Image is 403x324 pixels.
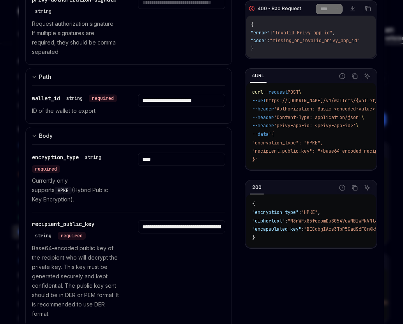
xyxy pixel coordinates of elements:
button: Expand input section [25,68,232,85]
span: 'privy-app-id: <privy-app-id>' [274,123,356,129]
input: Enter recipient_public_key [138,220,225,233]
button: Ask AI [362,183,372,193]
div: cURL [250,71,267,80]
input: Enter encryption_type [138,153,225,166]
span: '{ [269,131,274,137]
span: POST [288,89,299,95]
div: Path [39,72,51,82]
span: { [251,22,253,28]
span: --header [252,114,274,121]
span: --request [263,89,288,95]
div: Response content [246,16,376,58]
span: HPKE [58,187,69,194]
div: recipient_public_key [32,220,119,240]
span: recipient_public_key [32,221,94,228]
span: { [252,201,255,207]
span: } [251,45,253,52]
span: 'Authorization: Basic <encoded-value>' [274,106,378,112]
span: \ [361,114,364,121]
button: Ask AI [362,71,372,81]
span: "ciphertext" [252,218,285,224]
span: : [270,30,272,36]
span: : [301,226,304,232]
span: --url [252,98,266,104]
span: , [318,209,320,215]
div: encryption_type [32,153,119,173]
span: "missing_or_invalid_privy_app_id" [270,37,360,44]
span: curl [252,89,263,95]
select: Select response section [316,4,343,14]
span: --header [252,123,274,129]
span: \ [299,89,301,95]
button: Copy the contents from the code block [350,71,360,81]
span: }' [252,157,258,163]
button: Copy the contents from the code block [350,183,360,193]
div: required [32,165,60,173]
span: : [267,37,270,44]
span: --data [252,131,269,137]
p: Request authorization signature. If multiple signatures are required, they should be comma separa... [32,19,119,57]
button: Expand input section [25,127,232,144]
span: "code" [251,37,267,44]
span: "encryption_type": "HPKE", [252,140,323,146]
button: Report incorrect code [337,71,347,81]
span: \ [356,123,359,129]
input: Enter wallet_id [138,94,225,107]
p: Base64-encoded public key of the recipient who will decrypt the private key. This key must be gen... [32,244,119,319]
button: Report incorrect code [337,183,347,193]
a: Download response file [347,3,358,14]
span: "encryption_type" [252,209,299,215]
div: 200 [250,183,264,192]
span: wallet_id [32,95,60,102]
span: --header [252,106,274,112]
p: ID of the wallet to export. [32,106,119,116]
span: encryption_type [32,154,79,161]
span: , [332,30,335,36]
span: "Invalid Privy app id" [272,30,332,36]
span: : [299,209,301,215]
div: Body [39,131,53,141]
span: } [252,235,255,241]
span: "error" [251,30,270,36]
p: Currently only supports (Hybrid Public Key Encryption). [32,176,119,204]
span: "encapsulated_key" [252,226,301,232]
div: wallet_id [32,94,117,103]
span: : [285,218,288,224]
span: "HPKE" [301,209,318,215]
div: 400 - Bad Request [258,5,301,12]
div: required [58,232,86,240]
button: Copy the contents from the code block [363,4,373,14]
div: required [89,94,117,102]
span: 'Content-Type: application/json' [274,114,361,121]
